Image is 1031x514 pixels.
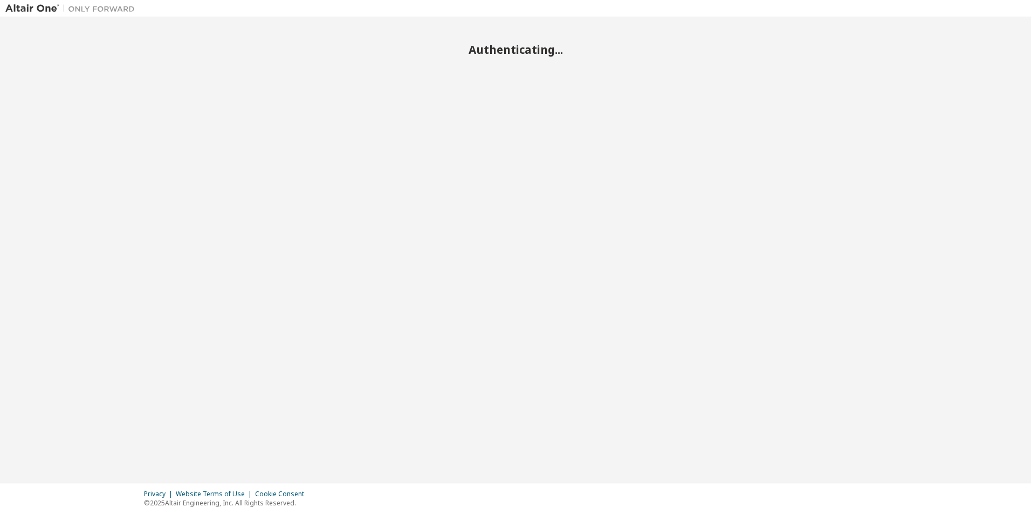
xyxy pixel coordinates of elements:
[5,3,140,14] img: Altair One
[144,498,311,508] p: © 2025 Altair Engineering, Inc. All Rights Reserved.
[255,490,311,498] div: Cookie Consent
[144,490,176,498] div: Privacy
[176,490,255,498] div: Website Terms of Use
[5,43,1026,57] h2: Authenticating...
